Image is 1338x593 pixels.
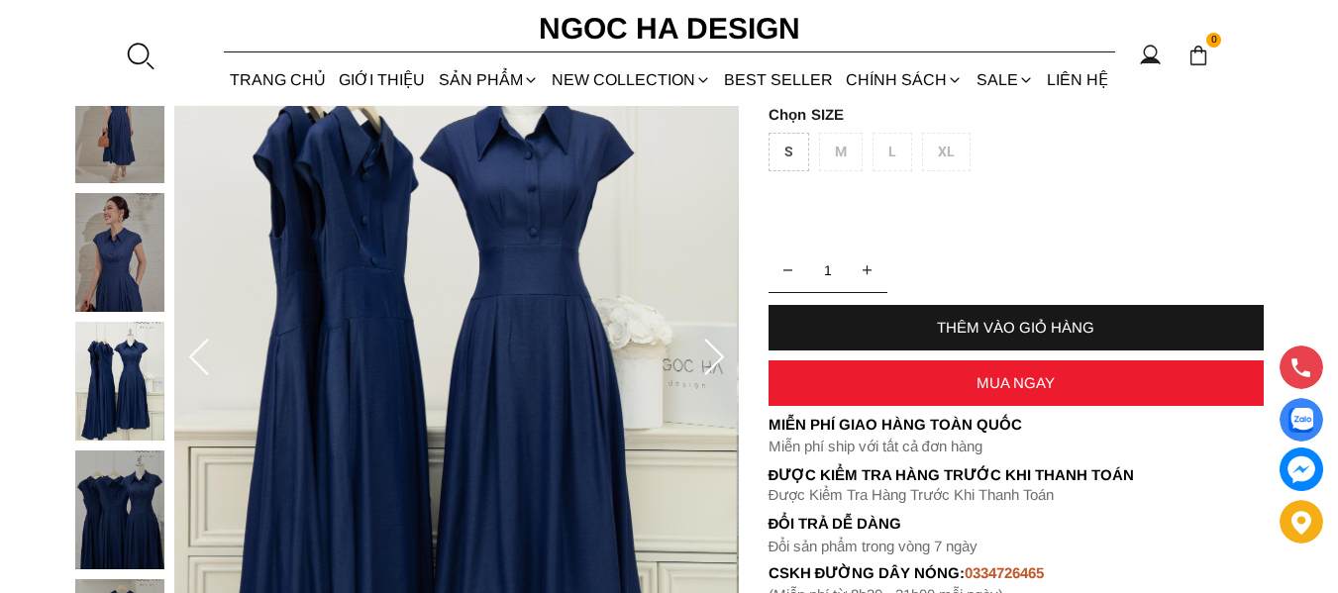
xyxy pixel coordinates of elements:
[965,564,1044,581] font: 0334726465
[1187,45,1209,66] img: img-CART-ICON-ksit0nf1
[769,250,887,290] input: Quantity input
[521,5,818,52] a: Ngoc Ha Design
[769,515,1264,532] h6: Đổi trả dễ dàng
[769,106,1264,123] p: SIZE
[75,322,164,441] img: Vivi Dress_ Đầm Sơ Mi Rớt Vai Bò Lụa Màu Xanh D1000_mini_3
[769,538,978,554] font: Đổi sản phẩm trong vòng 7 ngày
[1280,447,1323,491] a: messenger
[769,564,966,581] font: cskh đường dây nóng:
[769,374,1264,391] div: MUA NGAY
[970,53,1040,106] a: SALE
[1280,398,1323,442] a: Display image
[840,53,970,106] div: Chính sách
[718,53,840,106] a: BEST SELLER
[1206,33,1222,49] span: 0
[432,53,545,106] div: SẢN PHẨM
[769,319,1264,336] div: THÊM VÀO GIỎ HÀNG
[545,53,717,106] a: NEW COLLECTION
[769,438,982,454] font: Miễn phí ship với tất cả đơn hàng
[1288,408,1313,433] img: Display image
[769,416,1022,433] font: Miễn phí giao hàng toàn quốc
[75,64,164,183] img: Vivi Dress_ Đầm Sơ Mi Rớt Vai Bò Lụa Màu Xanh D1000_mini_1
[769,466,1264,484] p: Được Kiểm Tra Hàng Trước Khi Thanh Toán
[769,133,809,171] div: S
[769,486,1264,504] p: Được Kiểm Tra Hàng Trước Khi Thanh Toán
[224,53,333,106] a: TRANG CHỦ
[75,450,164,569] img: Vivi Dress_ Đầm Sơ Mi Rớt Vai Bò Lụa Màu Xanh D1000_mini_4
[333,53,432,106] a: GIỚI THIỆU
[1040,53,1114,106] a: LIÊN HỆ
[75,193,164,312] img: Vivi Dress_ Đầm Sơ Mi Rớt Vai Bò Lụa Màu Xanh D1000_mini_2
